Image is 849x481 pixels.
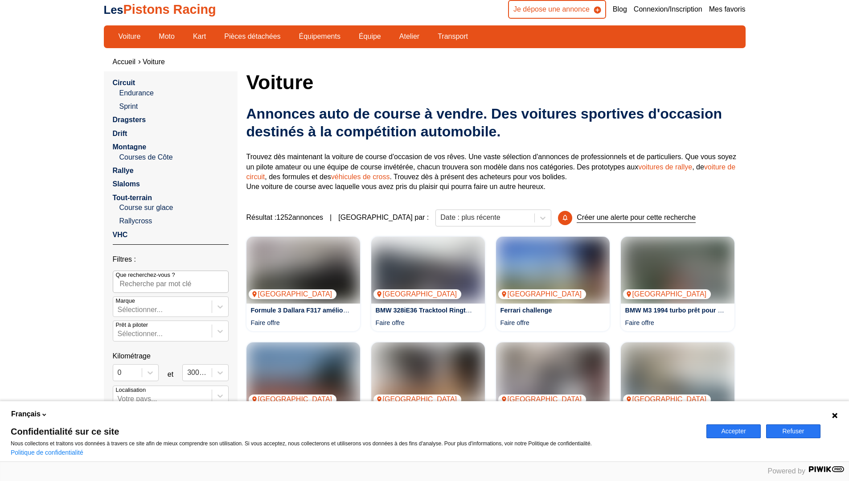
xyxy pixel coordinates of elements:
[621,237,734,304] img: BMW M3 1994 turbo prêt pour les courses, trackday
[246,152,746,192] p: Trouvez dès maintenant la voiture de course d'occasion de vos rêves. Une vaste sélection d'annonc...
[113,116,146,123] a: Dragsters
[246,213,324,222] span: Résultat : 1252 annonces
[187,29,212,44] a: Kart
[621,342,734,409] a: bmw M3 E46 GTR Ricreation[GEOGRAPHIC_DATA]
[113,271,229,293] input: Que recherchez-vous ?
[11,440,696,447] p: Nous collectons et traitons vos données à travers ce site afin de mieux comprendre son utilisatio...
[113,58,136,66] a: Accueil
[218,29,286,44] a: Pièces détachées
[246,105,746,140] h2: Annonces auto de course à vendre. Des voitures sportives d'occasion destinés à la compétition aut...
[500,307,552,314] a: Ferrari challenge
[246,71,746,93] h1: Voiture
[331,173,390,181] a: véhicules de cross
[246,237,360,304] img: Formule 3 Dallara F317 améliorée en F319 VW Spiess
[118,330,119,338] input: Prêt à piloterSélectionner...
[113,255,229,264] p: Filtres :
[251,307,413,314] a: Formule 3 Dallara F317 améliorée en F319 VW Spiess
[118,395,119,403] input: Votre pays...
[613,4,627,14] a: Blog
[371,342,485,409] a: Formule Renault 2000 année 2007[GEOGRAPHIC_DATA]
[113,79,135,86] a: Circuit
[338,213,429,222] p: [GEOGRAPHIC_DATA] par :
[496,237,610,304] a: Ferrari challenge[GEOGRAPHIC_DATA]
[371,237,485,304] a: BMW 328iE36 Tracktool Ringtool Voiture de course DMSB Wagenpass[GEOGRAPHIC_DATA]
[187,369,189,377] input: 300000
[113,167,134,174] a: Rallye
[625,307,783,314] a: BMW M3 1994 turbo prêt pour les courses, trackday
[119,152,229,162] a: Courses de Côte
[638,163,692,171] a: voitures de rallye
[118,369,119,377] input: 0
[625,318,654,327] p: Faire offre
[11,427,696,436] span: Confidentialité sur ce site
[621,342,734,409] img: bmw M3 E46 GTR Ricreation
[246,237,360,304] a: Formule 3 Dallara F317 améliorée en F319 VW Spiess[GEOGRAPHIC_DATA]
[577,213,696,223] p: Créer une alerte pour cette recherche
[119,88,229,98] a: Endurance
[246,342,360,409] img: BMW M3 GT4 4,4l Outil de piste
[11,409,41,419] span: Français
[496,237,610,304] img: Ferrari challenge
[113,194,152,201] a: Tout-terrain
[116,321,148,329] p: Prêt à piloter
[168,370,173,379] p: et
[353,29,387,44] a: Équipe
[496,342,610,409] a: Mitjet 1300[GEOGRAPHIC_DATA]
[113,29,147,44] a: Voiture
[119,216,229,226] a: Rallycross
[249,289,337,299] p: [GEOGRAPHIC_DATA]
[500,318,529,327] p: Faire offre
[371,342,485,409] img: Formule Renault 2000 année 2007
[376,318,405,327] p: Faire offre
[116,271,175,279] p: Que recherchez-vous ?
[376,307,589,314] a: BMW 328iE36 Tracktool Ringtool Voiture de course DMSB Wagenpass
[623,289,711,299] p: [GEOGRAPHIC_DATA]
[706,424,761,438] button: Accepter
[432,29,474,44] a: Transport
[104,4,123,16] span: Les
[251,318,280,327] p: Faire offre
[766,424,820,438] button: Refuser
[498,289,587,299] p: [GEOGRAPHIC_DATA]
[394,29,425,44] a: Atelier
[621,237,734,304] a: BMW M3 1994 turbo prêt pour les courses, trackday[GEOGRAPHIC_DATA]
[113,180,140,188] a: Slaloms
[498,395,587,404] p: [GEOGRAPHIC_DATA]
[246,342,360,409] a: BMW M3 GT4 4,4l Outil de piste[GEOGRAPHIC_DATA]
[634,4,702,14] a: Connexion/Inscription
[118,306,119,314] input: MarqueSélectionner...
[11,449,83,456] a: Politique de confidentialité
[119,203,229,213] a: Course sur glace
[293,29,346,44] a: Équipements
[113,130,127,137] a: Drift
[373,289,462,299] p: [GEOGRAPHIC_DATA]
[153,29,180,44] a: Moto
[709,4,746,14] a: Mes favoris
[373,395,462,404] p: [GEOGRAPHIC_DATA]
[116,297,135,305] p: Marque
[330,213,332,222] span: |
[113,351,229,361] p: Kilométrage
[113,143,147,151] a: Montagne
[496,342,610,409] img: Mitjet 1300
[623,395,711,404] p: [GEOGRAPHIC_DATA]
[116,386,146,394] p: Localisation
[113,231,128,238] a: VHC
[119,102,229,111] a: Sprint
[371,237,485,304] img: BMW 328iE36 Tracktool Ringtool Voiture de course DMSB Wagenpass
[768,467,806,475] span: Powered by
[104,2,216,16] a: LesPistons Racing
[143,58,165,66] a: Voiture
[249,395,337,404] p: [GEOGRAPHIC_DATA]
